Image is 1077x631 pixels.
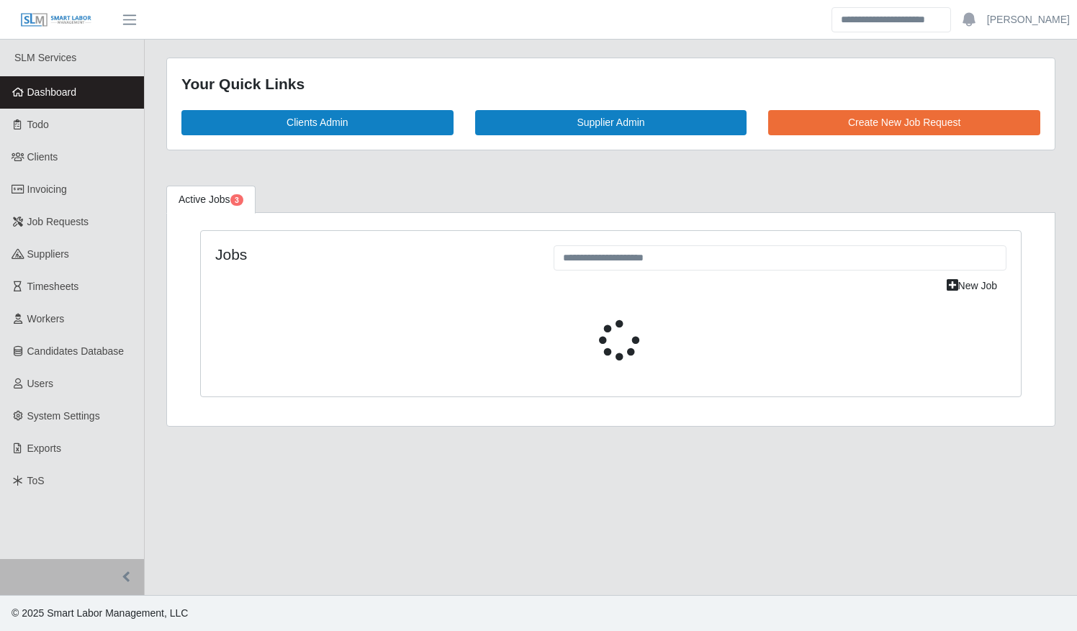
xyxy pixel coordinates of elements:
span: Invoicing [27,183,67,195]
span: Workers [27,313,65,324]
div: Your Quick Links [181,73,1040,96]
span: Todo [27,119,49,130]
input: Search [832,7,951,32]
span: Candidates Database [27,345,125,357]
h4: Jobs [215,245,532,263]
img: SLM Logo [20,12,92,28]
a: Create New Job Request [768,110,1040,135]
span: © 2025 Smart Labor Management, LLC [12,607,188,619]
a: Active Jobs [166,186,256,214]
a: Clients Admin [181,110,454,135]
a: Supplier Admin [475,110,747,135]
span: SLM Services [14,52,76,63]
span: Pending Jobs [230,194,243,206]
span: Exports [27,442,61,454]
span: Timesheets [27,281,79,292]
span: Job Requests [27,216,89,227]
span: Clients [27,151,58,163]
span: Suppliers [27,248,69,260]
span: Users [27,378,54,389]
span: System Settings [27,410,100,422]
span: ToS [27,475,45,486]
a: New Job [937,273,1006,299]
a: [PERSON_NAME] [987,12,1070,27]
span: Dashboard [27,86,77,98]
